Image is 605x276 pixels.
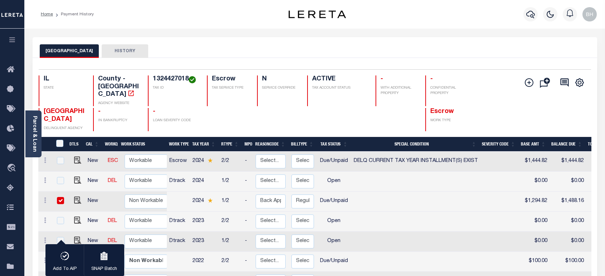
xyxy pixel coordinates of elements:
[108,178,117,183] a: DEL
[548,137,585,152] th: Balance Due: activate to sort column ascending
[262,75,299,83] h4: N
[40,44,99,58] button: [GEOGRAPHIC_DATA]
[520,232,550,252] td: $0.00
[317,252,351,272] td: Due/Unpaid
[190,252,219,272] td: 2022
[208,158,213,163] img: Star.svg
[85,212,105,232] td: New
[312,75,367,83] h4: ACTIVE
[252,137,288,152] th: ReasonCode: activate to sort column ascending
[108,238,117,243] a: DEL
[190,192,219,212] td: 2024
[317,152,351,172] td: Due/Unpaid
[32,116,37,152] a: Parcel & Loan
[316,137,350,152] th: Tax Status: activate to sort column ascending
[430,76,433,82] span: -
[354,158,478,163] span: DELQ CURRENT TAX YEAR INSTALLMENT(S) EXIST
[317,192,351,212] td: Due/Unpaid
[520,212,550,232] td: $0.00
[550,152,587,172] td: $1,444.82
[242,212,253,232] td: -
[91,266,117,273] p: SNAP Batch
[479,137,518,152] th: Severity Code: activate to sort column ascending
[212,85,248,91] p: TAX SERVICE TYPE
[242,172,253,192] td: -
[242,192,253,212] td: -
[166,212,190,232] td: Dtrack
[102,44,148,58] button: HISTORY
[317,232,351,252] td: Open
[520,172,550,192] td: $0.00
[44,126,85,131] p: DELINQUENT AGENCY
[67,137,83,152] th: DTLS
[98,108,101,115] span: -
[98,75,139,99] h4: County - [GEOGRAPHIC_DATA]
[430,118,471,123] p: WORK TYPE
[520,252,550,272] td: $100.00
[41,12,53,16] a: Home
[550,252,587,272] td: $100.00
[166,137,189,152] th: Work Type
[189,137,218,152] th: Tax Year: activate to sort column ascending
[118,137,167,152] th: Work Status
[550,172,587,192] td: $0.00
[312,85,367,91] p: TAX ACCOUNT STATUS
[190,152,219,172] td: 2024
[108,158,118,163] a: ESC
[44,85,85,91] p: STATE
[520,152,550,172] td: $1,444.82
[219,192,242,212] td: 1/2
[317,172,351,192] td: Open
[153,108,155,115] span: -
[219,252,242,272] td: 2/2
[38,137,52,152] th: &nbsp;&nbsp;&nbsp;&nbsp;&nbsp;&nbsp;&nbsp;&nbsp;&nbsp;&nbsp;
[242,252,253,272] td: -
[262,85,299,91] p: SERVICE OVERRIDE
[520,192,550,212] td: $1,294.82
[190,212,219,232] td: 2023
[518,137,548,152] th: Base Amt: activate to sort column ascending
[381,76,383,82] span: -
[44,108,84,123] span: [GEOGRAPHIC_DATA]
[153,75,198,83] h4: 1324427018
[219,152,242,172] td: 2/2
[98,101,139,106] p: AGENCY WEBSITE
[166,152,190,172] td: Escrow
[190,232,219,252] td: 2023
[44,75,85,83] h4: IL
[190,172,219,192] td: 2024
[85,152,105,172] td: New
[53,11,94,18] li: Payment History
[350,137,479,152] th: Special Condition: activate to sort column ascending
[85,172,105,192] td: New
[52,137,67,152] th: &nbsp;
[219,232,242,252] td: 1/2
[430,85,471,96] p: CONFIDENTIAL PROPERTY
[208,198,213,203] img: Star.svg
[153,85,198,91] p: TAX ID
[166,232,190,252] td: Dtrack
[153,118,198,123] p: LOAN SEVERITY CODE
[381,85,417,96] p: WITH ADDITIONAL PROPERTY
[7,164,18,173] i: travel_explore
[582,7,597,21] img: svg+xml;base64,PHN2ZyB4bWxucz0iaHR0cDovL3d3dy53My5vcmcvMjAwMC9zdmciIHBvaW50ZXItZXZlbnRzPSJub25lIi...
[218,137,242,152] th: RType: activate to sort column ascending
[85,192,105,212] td: New
[550,232,587,252] td: $0.00
[219,172,242,192] td: 1/2
[430,108,454,115] span: Escrow
[85,232,105,252] td: New
[550,212,587,232] td: $0.00
[242,152,253,172] td: -
[288,137,316,152] th: BillType: activate to sort column ascending
[242,137,252,152] th: MPO
[102,137,118,152] th: WorkQ
[550,192,587,212] td: $1,488.16
[53,266,77,273] p: Add To AIP
[83,137,102,152] th: CAL: activate to sort column ascending
[166,172,190,192] td: Dtrack
[212,75,248,83] h4: Escrow
[317,212,351,232] td: Open
[98,118,139,123] p: IN BANKRUPTCY
[242,232,253,252] td: -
